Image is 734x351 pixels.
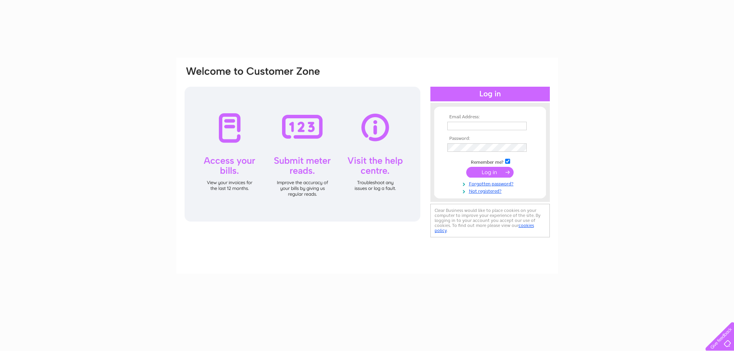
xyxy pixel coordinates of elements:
td: Remember me? [445,158,535,165]
input: Submit [466,167,514,178]
a: cookies policy [435,223,534,233]
th: Password: [445,136,535,141]
th: Email Address: [445,114,535,120]
a: Forgotten password? [447,180,535,187]
a: Not registered? [447,187,535,194]
div: Clear Business would like to place cookies on your computer to improve your experience of the sit... [430,204,550,237]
